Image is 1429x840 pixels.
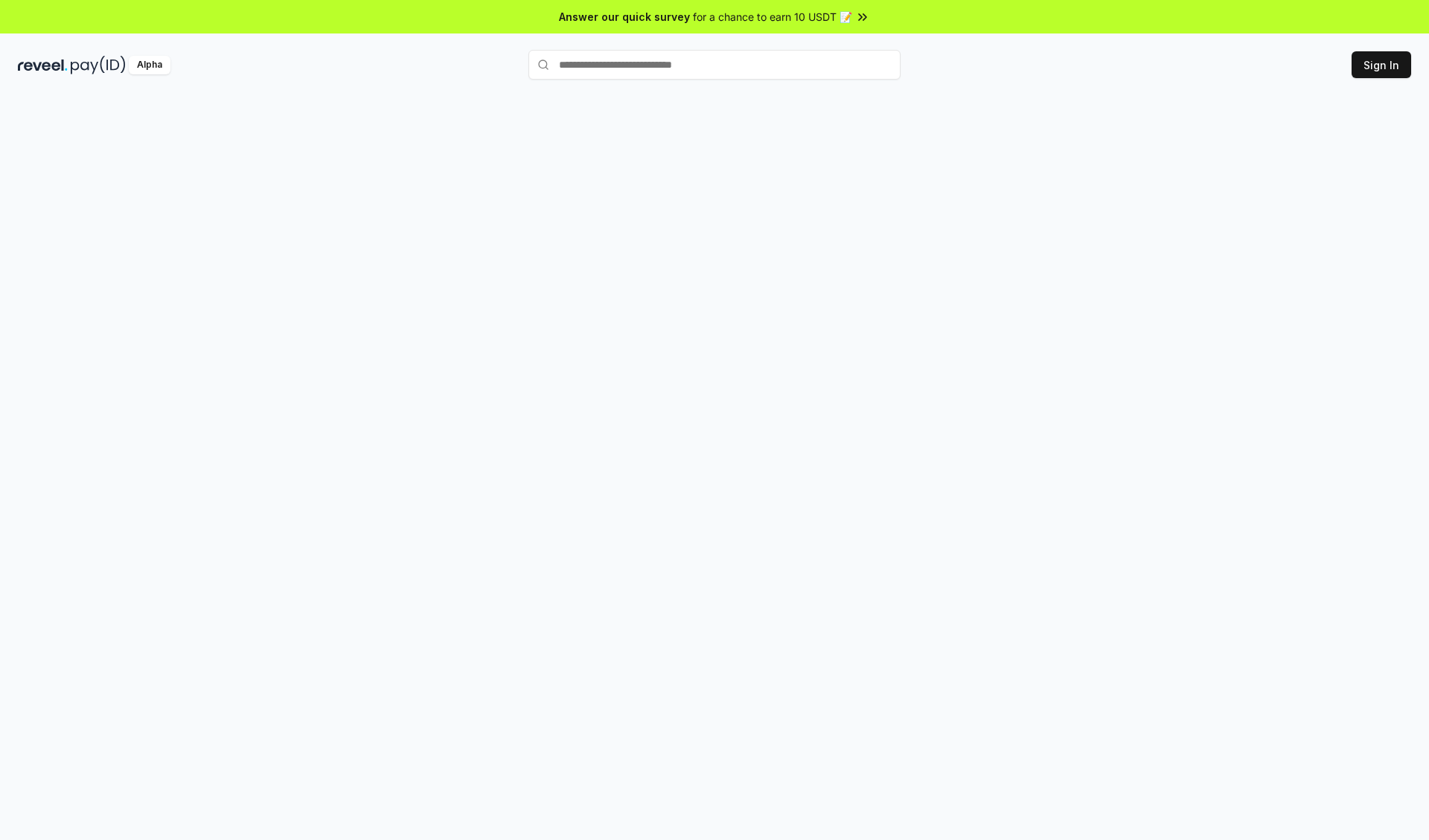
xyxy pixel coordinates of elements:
button: Sign In [1352,51,1411,78]
img: reveel_dark [18,56,68,74]
span: Answer our quick survey [559,9,690,25]
div: Alpha [129,56,170,74]
img: pay_id [71,56,126,74]
span: for a chance to earn 10 USDT 📝 [693,9,852,25]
